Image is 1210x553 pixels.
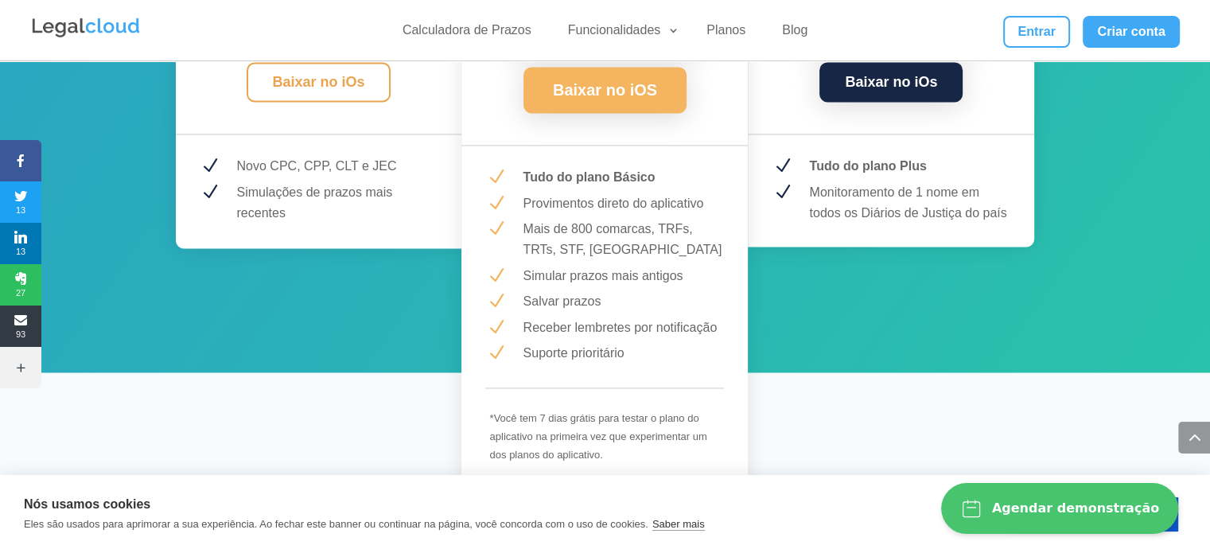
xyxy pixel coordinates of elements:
p: Simulações de prazos mais recentes [237,182,438,223]
p: Monitoramento de 1 nome em todos os Diários de Justiça do país [809,182,1010,223]
strong: Tudo do plano Plus [809,159,926,173]
strong: Nós usamos cookies [24,497,150,511]
a: Blog [772,22,817,45]
a: Criar conta [1083,16,1180,48]
p: Simular prazos mais antigos [523,266,724,286]
span: N [200,156,220,176]
a: Calculadora de Prazos [393,22,541,45]
p: *Você tem 7 dias grátis para testar o plano do aplicativo na primeira vez que experimentar um dos... [489,410,720,464]
span: N [200,182,220,202]
span: N [485,317,505,337]
a: Logo da Legalcloud [30,29,142,42]
p: Salvar prazos [523,291,724,312]
p: Mais de 800 comarcas, TRFs, TRTs, STF, [GEOGRAPHIC_DATA] [523,219,724,259]
p: Eles são usados para aprimorar a sua experiência. Ao fechar este banner ou continuar na página, v... [24,518,648,530]
p: Receber lembretes por notificação [523,317,724,338]
span: N [772,156,792,176]
span: N [772,182,792,202]
a: Planos [697,22,755,45]
p: Suporte prioritário [523,343,724,364]
span: N [485,266,505,286]
a: Baixar no iOS [523,67,687,113]
a: Baixar no iOs [819,62,963,103]
p: Novo CPC, CPP, CLT e JEC [237,156,438,177]
span: N [485,219,505,239]
img: Legalcloud Logo [30,16,142,40]
span: N [485,343,505,363]
a: Saber mais [652,518,705,531]
p: Provimentos direto do aplicativo [523,193,724,214]
span: N [485,193,505,213]
a: Funcionalidades [558,22,680,45]
strong: Tudo do plano Básico [523,170,655,184]
a: Baixar no iOs [247,62,390,103]
span: N [485,291,505,311]
a: Entrar [1003,16,1070,48]
span: N [485,167,505,187]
